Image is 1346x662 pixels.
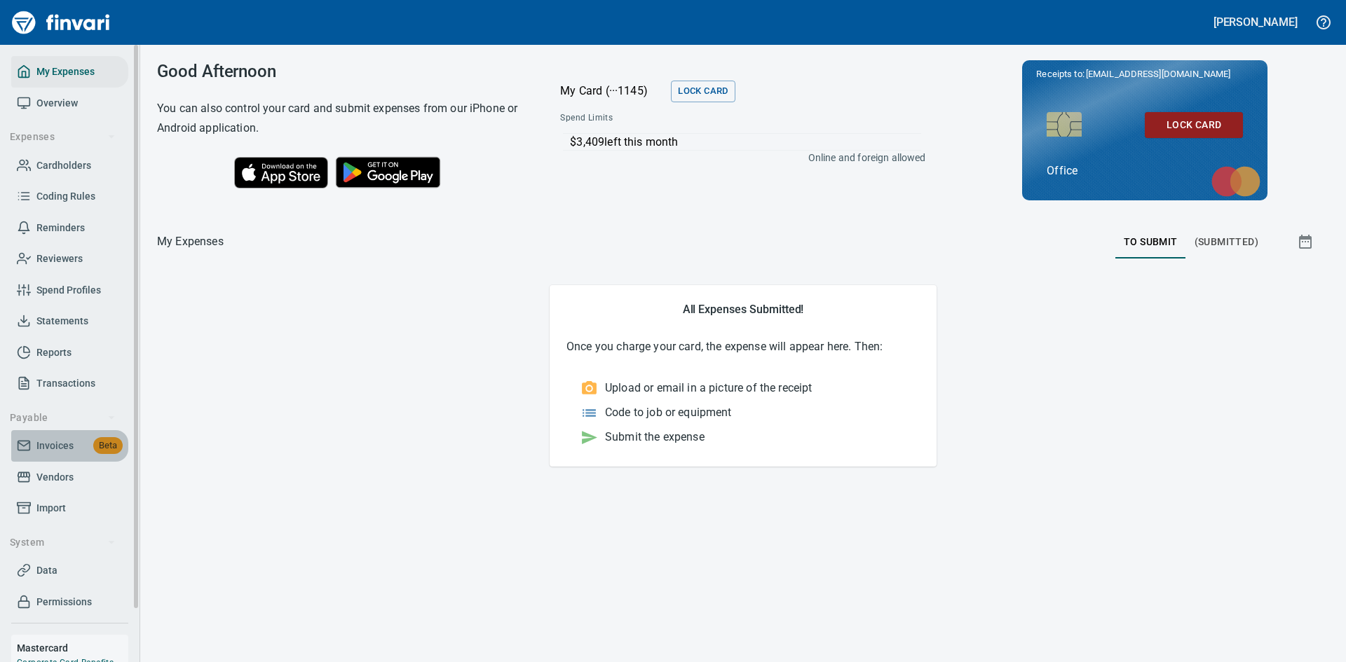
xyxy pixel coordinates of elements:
img: Get it on Google Play [328,149,449,195]
img: Finvari [8,6,114,39]
p: Once you charge your card, the expense will appear here. Then: [566,338,920,355]
button: Lock Card [671,81,735,102]
a: InvoicesBeta [11,430,128,462]
a: Import [11,492,128,524]
span: Payable [10,409,116,427]
button: System [4,530,121,556]
h5: All Expenses Submitted! [566,302,920,317]
span: Statements [36,312,88,330]
img: mastercard.svg [1204,159,1267,204]
a: Reminders [11,212,128,244]
span: Reviewers [36,250,83,268]
span: Spend Limits [560,111,768,125]
p: My Card (···1145) [560,83,665,99]
span: Invoices [36,437,74,455]
h5: [PERSON_NAME] [1214,15,1298,29]
span: Spend Profiles [36,282,101,299]
a: Coding Rules [11,181,128,212]
a: My Expenses [11,56,128,88]
p: Upload or email in a picture of the receipt [605,380,812,396]
span: Data [36,562,57,579]
span: Cardholders [36,157,91,174]
a: Transactions [11,368,128,399]
span: Coding Rules [36,188,95,205]
span: Expenses [10,128,116,146]
span: [EMAIL_ADDRESS][DOMAIN_NAME] [1085,67,1232,81]
a: Reports [11,337,128,368]
a: Cardholders [11,150,128,181]
span: Import [36,499,66,517]
span: Overview [36,95,78,112]
span: Permissions [36,593,92,611]
a: Overview [11,88,128,119]
p: $3,409 left this month [570,134,920,151]
p: Code to job or equipment [605,404,732,421]
p: My Expenses [157,233,224,250]
p: Online and foreign allowed [549,151,925,165]
span: Lock Card [1156,116,1232,134]
h6: You can also control your card and submit expenses from our iPhone or Android application. [157,99,525,138]
button: Show transactions within a particular date range [1284,225,1329,258]
a: Spend Profiles [11,275,128,306]
button: Payable [4,405,121,431]
span: Beta [93,438,123,454]
a: Reviewers [11,243,128,275]
span: (Submitted) [1195,233,1258,251]
span: Lock Card [678,83,728,99]
span: System [10,534,116,551]
a: Statements [11,305,128,337]
span: Reminders [36,219,85,237]
span: Reports [36,344,72,361]
h6: Mastercard [17,640,128,656]
a: Vendors [11,462,128,493]
p: Submit the expense [605,429,705,446]
span: To Submit [1124,233,1178,251]
nav: breadcrumb [157,233,224,250]
img: Download on the App Store [234,157,328,188]
span: My Expenses [36,63,95,81]
h3: Good Afternoon [157,62,525,81]
p: Receipts to: [1036,67,1253,81]
a: Data [11,555,128,586]
button: [PERSON_NAME] [1210,11,1301,33]
span: Vendors [36,469,74,486]
button: Lock Card [1145,112,1243,138]
a: Permissions [11,586,128,618]
span: Transactions [36,375,95,392]
p: Office [1047,163,1243,179]
button: Expenses [4,124,121,150]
